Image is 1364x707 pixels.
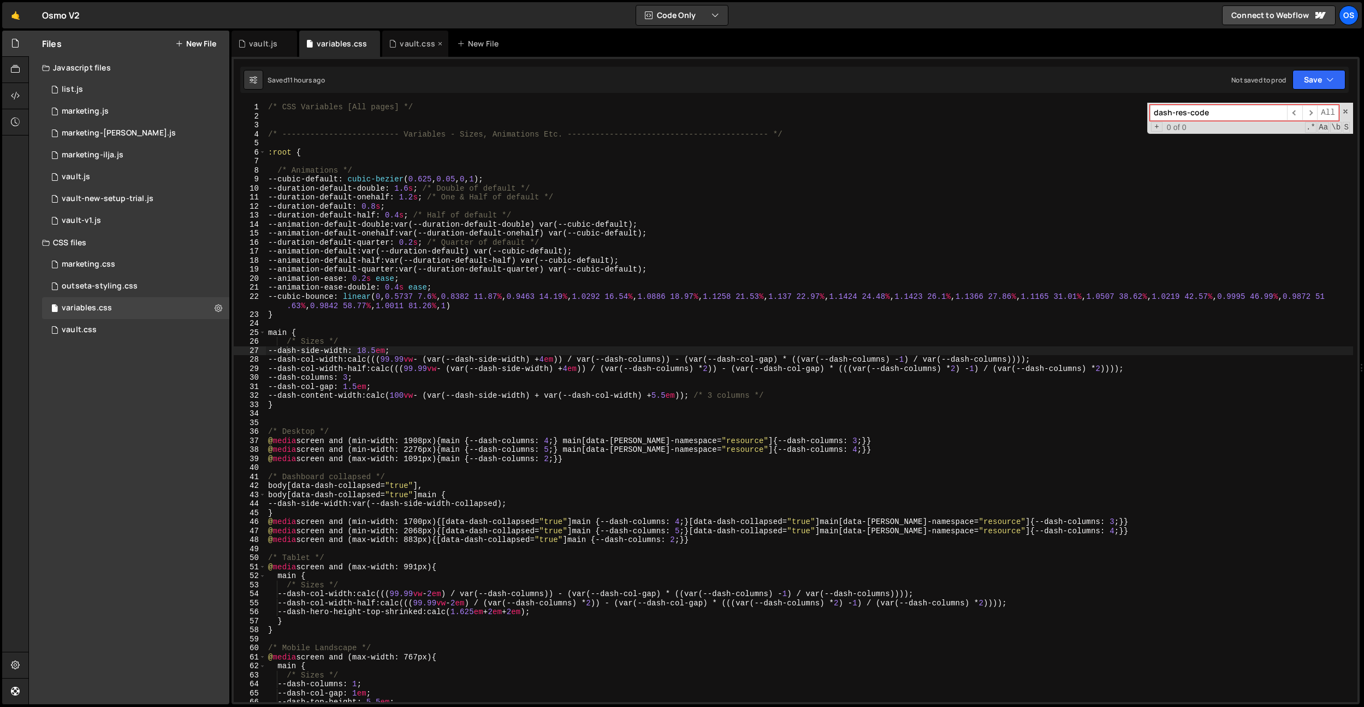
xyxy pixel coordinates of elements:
div: 28 [234,355,266,364]
div: 39 [234,455,266,464]
div: marketing-[PERSON_NAME].js [62,128,176,138]
div: 50 [234,553,266,563]
div: vault.js [62,172,90,182]
div: New File [457,38,503,49]
div: 33 [234,400,266,410]
div: 5 [234,139,266,148]
div: 42 [234,481,266,491]
div: 20 [234,274,266,284]
a: 🤙 [2,2,29,28]
div: marketing.js [62,107,109,116]
a: Os [1339,5,1359,25]
div: 1 [234,103,266,112]
div: variables.css [317,38,367,49]
div: 49 [234,545,266,554]
span: Whole Word Search [1330,122,1342,133]
input: Search for [1150,105,1287,121]
div: 22 [234,292,266,310]
div: 31 [234,382,266,392]
div: 16596/45446.css [42,254,229,275]
div: 54 [234,590,266,599]
div: Javascript files [29,57,229,79]
div: 16596/45152.js [42,188,229,210]
div: 16596/45423.js [42,144,229,166]
div: 59 [234,635,266,644]
div: 64 [234,680,266,689]
div: CSS files [29,232,229,254]
div: marketing-ilja.js [62,150,123,160]
div: outseta-styling.css [62,281,138,291]
div: list.js [62,85,83,95]
div: 60 [234,644,266,653]
div: 30 [234,373,266,382]
div: Saved [268,75,325,85]
span: ​ [1302,105,1318,121]
div: 15 [234,229,266,238]
div: 21 [234,283,266,292]
div: 19 [234,265,266,274]
button: Save [1292,70,1345,90]
div: 37 [234,437,266,446]
div: 41 [234,473,266,482]
div: 48 [234,535,266,545]
div: 4 [234,130,266,139]
span: ​ [1287,105,1302,121]
span: CaseSensitive Search [1318,122,1329,133]
div: Not saved to prod [1231,75,1286,85]
div: vault.css [62,325,97,335]
div: 9 [234,175,266,184]
div: vault-v1.js [62,216,101,226]
div: 16 [234,238,266,248]
div: 34 [234,409,266,419]
div: vault-new-setup-trial.js [62,194,153,204]
span: Search In Selection [1343,122,1350,133]
div: 52 [234,572,266,581]
div: 23 [234,310,266,320]
div: 17 [234,247,266,256]
div: 12 [234,202,266,211]
div: 35 [234,419,266,428]
div: 32 [234,391,266,400]
div: 65 [234,689,266,698]
div: 66 [234,698,266,707]
div: 16596/45154.css [42,297,229,319]
div: 56 [234,608,266,617]
div: 27 [234,346,266,356]
div: 2 [234,112,266,121]
div: 62 [234,662,266,671]
div: 29 [234,364,266,374]
div: 13 [234,211,266,220]
div: 16596/45132.js [42,210,229,232]
div: 16596/45133.js [42,166,229,188]
div: 58 [234,626,266,635]
div: marketing.css [62,260,115,269]
a: Connect to Webflow [1222,5,1336,25]
div: 55 [234,599,266,608]
div: vault.css [400,38,435,49]
div: 43 [234,491,266,500]
div: 45 [234,509,266,518]
div: 18 [234,256,266,266]
div: 57 [234,617,266,626]
span: RegExp Search [1305,122,1316,133]
div: 7 [234,157,266,166]
div: 11 [234,193,266,202]
div: 16596/45153.css [42,319,229,341]
div: 61 [234,653,266,662]
span: Toggle Replace mode [1151,122,1163,132]
div: 10 [234,184,266,193]
div: 6 [234,148,266,157]
div: 44 [234,499,266,509]
div: variables.css [62,303,112,313]
div: 46 [234,517,266,527]
div: 40 [234,463,266,473]
div: 38 [234,445,266,455]
div: 16596/45424.js [42,122,229,144]
div: 26 [234,337,266,346]
button: New File [175,39,216,48]
div: 24 [234,319,266,328]
div: 8 [234,166,266,175]
div: 53 [234,581,266,590]
div: 16596/45151.js [42,79,229,101]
